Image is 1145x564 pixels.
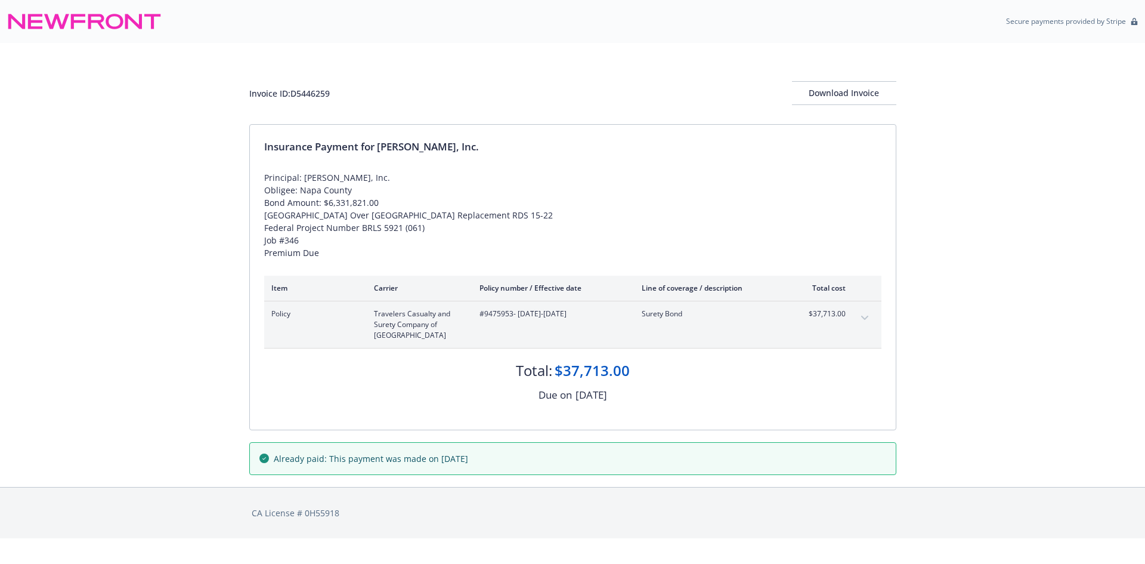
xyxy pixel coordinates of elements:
[374,309,460,341] span: Travelers Casualty and Surety Company of [GEOGRAPHIC_DATA]
[516,360,552,381] div: Total:
[252,507,894,519] div: CA License # 0H55918
[479,283,623,293] div: Policy number / Effective date
[264,301,881,348] div: PolicyTravelers Casualty and Surety Company of [GEOGRAPHIC_DATA]#9475953- [DATE]-[DATE]Surety Bon...
[801,283,846,293] div: Total cost
[249,87,330,100] div: Invoice ID: D5446259
[1006,16,1126,26] p: Secure payments provided by Stripe
[642,309,782,319] span: Surety Bond
[575,387,607,403] div: [DATE]
[479,309,623,319] span: #9475953 - [DATE]-[DATE]
[792,82,896,104] div: Download Invoice
[555,360,630,381] div: $37,713.00
[855,309,874,328] button: expand content
[264,139,881,155] div: Insurance Payment for [PERSON_NAME], Inc.
[271,283,355,293] div: Item
[792,81,896,105] button: Download Invoice
[274,452,468,465] span: Already paid: This payment was made on [DATE]
[801,309,846,319] span: $37,713.00
[271,309,355,319] span: Policy
[264,171,881,259] div: Principal: [PERSON_NAME], Inc. Obligee: Napa County Bond Amount: $6,331,821.00 [GEOGRAPHIC_DATA] ...
[539,387,572,403] div: Due on
[642,283,782,293] div: Line of coverage / description
[374,283,460,293] div: Carrier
